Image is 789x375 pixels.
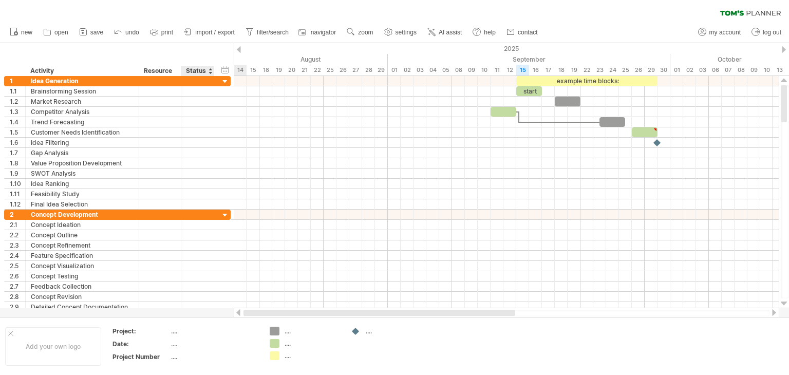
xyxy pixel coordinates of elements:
div: Monday, 22 September 2025 [580,65,593,76]
div: Friday, 29 August 2025 [375,65,388,76]
span: my account [709,29,741,36]
div: Thursday, 18 September 2025 [555,65,568,76]
div: Monday, 8 September 2025 [452,65,465,76]
a: filter/search [243,26,292,39]
div: 1.1 [10,86,25,96]
div: 2.9 [10,302,25,312]
div: Concept Revision [31,292,134,302]
a: navigator [297,26,339,39]
span: save [90,29,103,36]
span: import / export [195,29,235,36]
div: 1.6 [10,138,25,147]
span: AI assist [439,29,462,36]
div: Friday, 3 October 2025 [696,65,709,76]
div: August 2025 [118,54,388,65]
div: Feedback Collection [31,282,134,291]
a: contact [504,26,541,39]
div: Monday, 25 August 2025 [324,65,336,76]
div: .... [171,327,257,335]
div: Wednesday, 3 September 2025 [414,65,426,76]
div: SWOT Analysis [31,168,134,178]
div: Project Number [112,352,169,361]
div: Market Research [31,97,134,106]
div: 2.5 [10,261,25,271]
div: Friday, 12 September 2025 [503,65,516,76]
div: Wednesday, 8 October 2025 [735,65,747,76]
div: Wednesday, 10 September 2025 [478,65,491,76]
div: .... [366,327,422,335]
div: Monday, 29 September 2025 [645,65,657,76]
div: 1.2 [10,97,25,106]
div: .... [171,352,257,361]
div: 2.8 [10,292,25,302]
a: open [41,26,71,39]
div: 1.4 [10,117,25,127]
div: example time blocks: [516,76,657,86]
div: 2 [10,210,25,219]
div: Wednesday, 1 October 2025 [670,65,683,76]
span: log out [763,29,781,36]
span: open [54,29,68,36]
div: .... [285,327,341,335]
span: navigator [311,29,336,36]
div: Gap Analysis [31,148,134,158]
div: 2.6 [10,271,25,281]
div: Competitor Analysis [31,107,134,117]
div: Wednesday, 20 August 2025 [285,65,298,76]
div: Concept Development [31,210,134,219]
div: Activity [30,66,133,76]
a: import / export [181,26,238,39]
div: 1.10 [10,179,25,189]
div: Final Idea Selection [31,199,134,209]
div: Tuesday, 30 September 2025 [657,65,670,76]
div: Concept Outline [31,230,134,240]
div: Friday, 22 August 2025 [311,65,324,76]
div: 1.3 [10,107,25,117]
span: help [484,29,496,36]
div: Tuesday, 26 August 2025 [336,65,349,76]
a: help [470,26,499,39]
div: Thursday, 14 August 2025 [234,65,247,76]
div: Thursday, 4 September 2025 [426,65,439,76]
div: 2.7 [10,282,25,291]
div: Monday, 6 October 2025 [709,65,722,76]
a: zoom [344,26,376,39]
div: Add your own logo [5,327,101,366]
div: 1.8 [10,158,25,168]
div: 2.3 [10,240,25,250]
div: 1.5 [10,127,25,137]
div: Idea Filtering [31,138,134,147]
div: Friday, 19 September 2025 [568,65,580,76]
div: Thursday, 9 October 2025 [747,65,760,76]
span: zoom [358,29,373,36]
div: .... [285,339,341,348]
div: Feasibility Study [31,189,134,199]
div: 2.2 [10,230,25,240]
div: Thursday, 25 September 2025 [619,65,632,76]
div: Thursday, 28 August 2025 [362,65,375,76]
div: 1 [10,76,25,86]
div: Thursday, 2 October 2025 [683,65,696,76]
div: September 2025 [388,54,670,65]
div: Project: [112,327,169,335]
div: Monday, 1 September 2025 [388,65,401,76]
div: Brainstorming Session [31,86,134,96]
div: 1.11 [10,189,25,199]
div: Tuesday, 19 August 2025 [272,65,285,76]
div: Friday, 26 September 2025 [632,65,645,76]
div: Tuesday, 23 September 2025 [593,65,606,76]
div: Monday, 18 August 2025 [259,65,272,76]
div: Thursday, 21 August 2025 [298,65,311,76]
div: 1.7 [10,148,25,158]
div: 1.9 [10,168,25,178]
div: start [516,86,542,96]
div: 2.4 [10,251,25,260]
div: 2.1 [10,220,25,230]
a: save [77,26,106,39]
div: Tuesday, 16 September 2025 [529,65,542,76]
div: Tuesday, 7 October 2025 [722,65,735,76]
div: Concept Visualization [31,261,134,271]
span: undo [125,29,139,36]
span: print [161,29,173,36]
div: Idea Generation [31,76,134,86]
